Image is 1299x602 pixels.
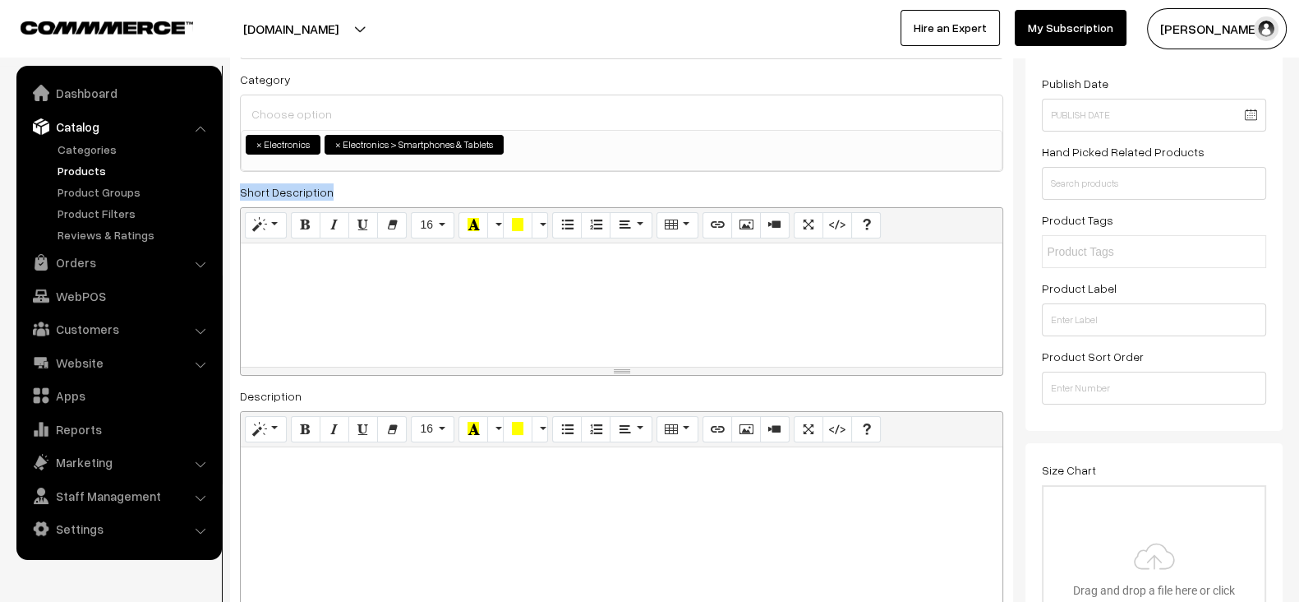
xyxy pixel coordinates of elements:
[53,205,216,222] a: Product Filters
[245,416,287,442] button: Style
[487,212,504,238] button: More Color
[411,212,454,238] button: Font Size
[21,447,216,477] a: Marketing
[291,212,320,238] button: Bold (CTRL+B)
[458,416,488,442] button: Recent Color
[794,212,823,238] button: Full Screen
[610,212,652,238] button: Paragraph
[320,416,349,442] button: Italic (CTRL+I)
[241,368,1002,375] div: resize
[1042,303,1266,336] input: Enter Label
[291,416,320,442] button: Bold (CTRL+B)
[1042,348,1144,365] label: Product Sort Order
[53,162,216,179] a: Products
[1047,243,1191,261] input: Product Tags
[246,135,320,155] li: Electronics
[240,387,302,405] label: Description
[245,212,287,238] button: Style
[458,212,488,238] button: Recent Color
[760,416,790,442] button: Video
[21,348,216,377] a: Website
[503,212,532,238] button: Background Color
[1042,372,1266,405] input: Enter Number
[247,102,996,126] input: Choose option
[532,416,548,442] button: More Color
[731,416,761,442] button: Picture
[581,416,610,442] button: Ordered list (CTRL+SHIFT+NUM8)
[1015,10,1126,46] a: My Subscription
[1042,99,1266,132] input: Publish Date
[552,416,582,442] button: Unordered list (CTRL+SHIFT+NUM7)
[256,137,262,152] span: ×
[610,416,652,442] button: Paragraph
[794,416,823,442] button: Full Screen
[656,212,698,238] button: Table
[53,226,216,243] a: Reviews & Ratings
[377,212,407,238] button: Remove Font Style (CTRL+\)
[1042,211,1113,229] label: Product Tags
[487,416,504,442] button: More Color
[822,416,852,442] button: Code View
[21,481,216,511] a: Staff Management
[1042,167,1266,200] input: Search products
[21,514,216,544] a: Settings
[21,16,164,36] a: COMMMERCE
[760,212,790,238] button: Video
[1147,8,1287,49] button: [PERSON_NAME]
[581,212,610,238] button: Ordered list (CTRL+SHIFT+NUM8)
[186,8,396,49] button: [DOMAIN_NAME]
[21,281,216,311] a: WebPOS
[503,416,532,442] button: Background Color
[320,212,349,238] button: Italic (CTRL+I)
[240,71,291,88] label: Category
[702,212,732,238] button: Link (CTRL+K)
[335,137,341,152] span: ×
[21,381,216,410] a: Apps
[851,416,881,442] button: Help
[731,212,761,238] button: Picture
[1042,143,1205,160] label: Hand Picked Related Products
[377,416,407,442] button: Remove Font Style (CTRL+\)
[1042,75,1108,92] label: Publish Date
[411,416,454,442] button: Font Size
[21,248,216,277] a: Orders
[420,422,433,435] span: 16
[348,416,378,442] button: Underline (CTRL+U)
[21,21,193,34] img: COMMMERCE
[532,212,548,238] button: More Color
[1254,16,1278,41] img: user
[53,183,216,201] a: Product Groups
[21,112,216,141] a: Catalog
[21,314,216,344] a: Customers
[822,212,852,238] button: Code View
[901,10,1000,46] a: Hire an Expert
[240,183,334,201] label: Short Description
[53,141,216,158] a: Categories
[656,416,698,442] button: Table
[325,135,504,155] li: Electronics > Smartphones & Tablets
[1042,461,1096,479] label: Size Chart
[552,212,582,238] button: Unordered list (CTRL+SHIFT+NUM7)
[851,212,881,238] button: Help
[702,416,732,442] button: Link (CTRL+K)
[348,212,378,238] button: Underline (CTRL+U)
[21,414,216,444] a: Reports
[420,218,433,231] span: 16
[21,78,216,108] a: Dashboard
[1042,280,1117,297] label: Product Label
